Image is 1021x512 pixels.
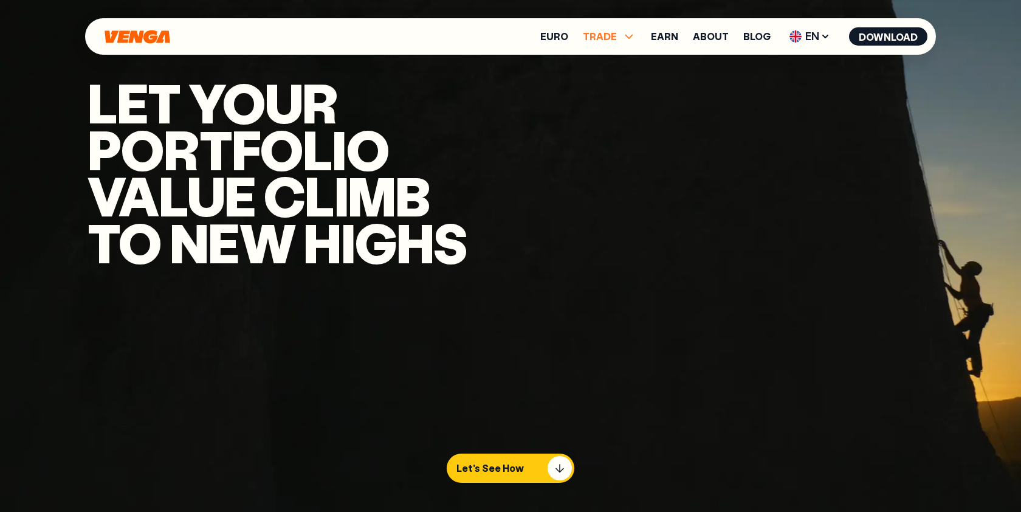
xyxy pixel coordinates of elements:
[540,32,568,41] a: Euro
[103,30,171,44] svg: Home
[456,462,524,474] p: Let's See How
[88,79,467,265] h1: Let YOUR portfolio Value climb to new highs
[743,32,771,41] a: Blog
[583,29,636,44] span: TRADE
[583,32,617,41] span: TRADE
[785,27,834,46] span: EN
[447,454,574,483] button: Let's See How
[693,32,729,41] a: About
[651,32,678,41] a: Earn
[789,30,802,43] img: flag-uk
[849,27,927,46] button: Download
